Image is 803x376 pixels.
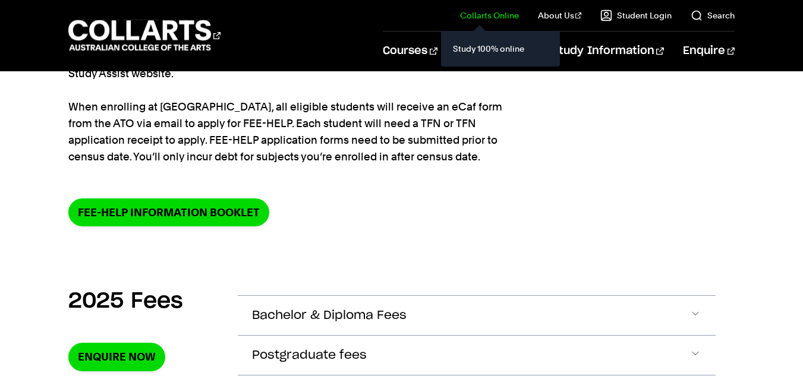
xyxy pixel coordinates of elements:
a: FEE-HELP information booklet [68,198,269,226]
a: Collarts Online [460,10,519,21]
a: Student Login [600,10,672,21]
h2: 2025 Fees [68,288,183,314]
a: Study Information [552,31,664,71]
a: Courses [383,31,437,71]
div: Go to homepage [68,18,221,52]
a: Study 100% online [451,40,550,57]
span: Bachelor & Diploma Fees [252,309,407,323]
a: Enquire Now [68,343,165,371]
span: Postgraduate fees [252,349,367,362]
button: Bachelor & Diploma Fees [238,296,716,335]
button: Postgraduate fees [238,336,716,375]
a: About Us [538,10,582,21]
a: Enquire [683,31,735,71]
a: Search [691,10,735,21]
